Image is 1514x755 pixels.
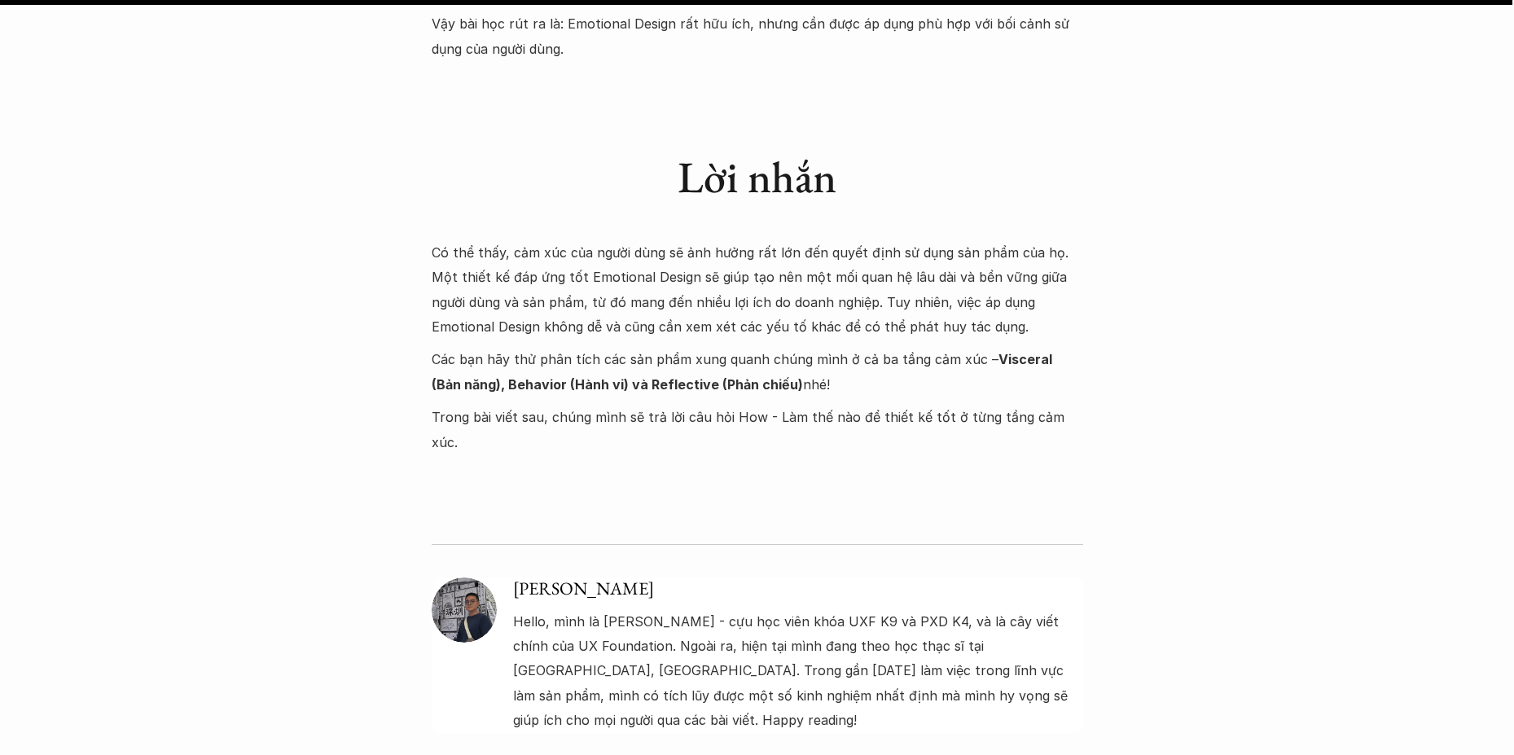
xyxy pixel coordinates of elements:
h1: Lời nhắn [678,151,836,204]
strong: Visceral (Bản năng), Behavior (Hành vi) và Reflective (Phản chiếu) [432,351,1055,392]
p: Trong bài viết sau, chúng mình sẽ trả lời câu hỏi How - Làm thế nào để thiết kế tốt ở từng tầng c... [432,405,1083,454]
p: Có thể thấy, cảm xúc của người dùng sẽ ảnh hưởng rất lớn đến quyết định sử dụng sản phẩm của họ. ... [432,240,1083,340]
p: Các bạn hãy thử phân tích các sản phẩm xung quanh chúng mình ở cả ba tầng cảm xúc – nhé! [432,347,1083,397]
p: Vậy bài học rút ra là: Emotional Design rất hữu ích, nhưng cần được áp dụng phù hợp với bối cảnh ... [432,11,1083,61]
p: Hello, mình là [PERSON_NAME] - cựu học viên khóa UXF K9 và PXD K4, và là cây viết chính của UX Fo... [513,609,1083,733]
h5: [PERSON_NAME] [513,577,1083,601]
